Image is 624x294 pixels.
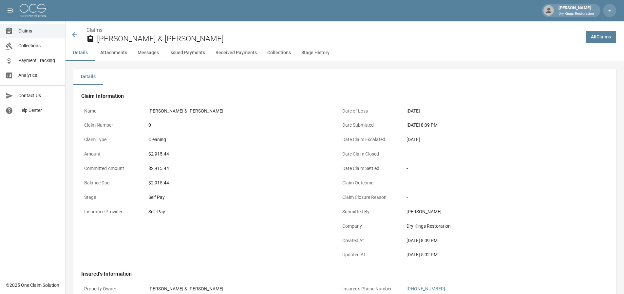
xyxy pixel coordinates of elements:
div: Dry Kings Restoration [407,223,587,230]
div: $2,915.44 [148,179,329,186]
div: [PERSON_NAME] & [PERSON_NAME] [148,108,329,115]
p: Submitted By [339,205,398,218]
img: ocs-logo-white-transparent.png [20,4,46,17]
p: Claim Number [81,119,140,132]
div: - [407,194,587,201]
div: Self Pay [148,194,329,201]
div: [PERSON_NAME] [407,208,587,215]
p: Name [81,105,140,117]
div: 0 [148,122,329,129]
button: Collections [262,45,296,61]
button: Stage History [296,45,335,61]
span: Contact Us [18,92,60,99]
p: Created At [339,234,398,247]
p: Date Claim Settled [339,162,398,175]
nav: breadcrumb [86,26,580,34]
div: [DATE] [407,108,587,115]
div: - [407,179,587,186]
p: Company [339,220,398,233]
a: Claims [86,27,103,33]
h4: Insured's Information [81,271,590,277]
div: - [407,165,587,172]
button: Attachments [95,45,132,61]
div: - [407,151,587,157]
div: [PERSON_NAME] & [PERSON_NAME] [148,285,329,292]
div: [DATE] [407,136,587,143]
p: Insurance Provider [81,205,140,218]
p: Stage [81,191,140,204]
span: Analytics [18,72,60,79]
div: $2,915.44 [148,165,329,172]
span: Collections [18,42,60,49]
p: Date Claim Closed [339,148,398,160]
span: Help Center [18,107,60,114]
div: $2,915.44 [148,151,329,157]
a: AllClaims [586,31,616,43]
div: [DATE] 8:09 PM [407,237,587,244]
p: Balance Due [81,177,140,189]
button: open drawer [4,4,17,17]
div: © 2025 One Claim Solution [6,282,59,288]
div: [DATE] 5:02 PM [407,251,587,258]
button: Details [66,45,95,61]
a: [PHONE_NUMBER] [407,286,445,291]
p: Date Submitted [339,119,398,132]
p: Claim Closure Reason [339,191,398,204]
button: Received Payments [210,45,262,61]
div: [PERSON_NAME] [556,5,596,16]
button: Details [73,69,103,85]
p: Committed Amount [81,162,140,175]
button: Messages [132,45,164,61]
button: Issued Payments [164,45,210,61]
span: Payment Tracking [18,57,60,64]
p: Claim Outcome [339,177,398,189]
p: Dry Kings Restoration [558,11,594,17]
div: Cleaning [148,136,329,143]
p: Amount [81,148,140,160]
p: Claim Type [81,133,140,146]
h4: Claim Information [81,93,590,99]
div: Self-Pay [148,208,329,215]
p: Updated At [339,248,398,261]
div: [DATE] 8:09 PM [407,122,587,129]
span: Claims [18,28,60,34]
div: anchor tabs [66,45,624,61]
h2: [PERSON_NAME] & [PERSON_NAME] [97,34,580,44]
p: Date Claim Escalated [339,133,398,146]
p: Date of Loss [339,105,398,117]
div: details tabs [73,69,616,85]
